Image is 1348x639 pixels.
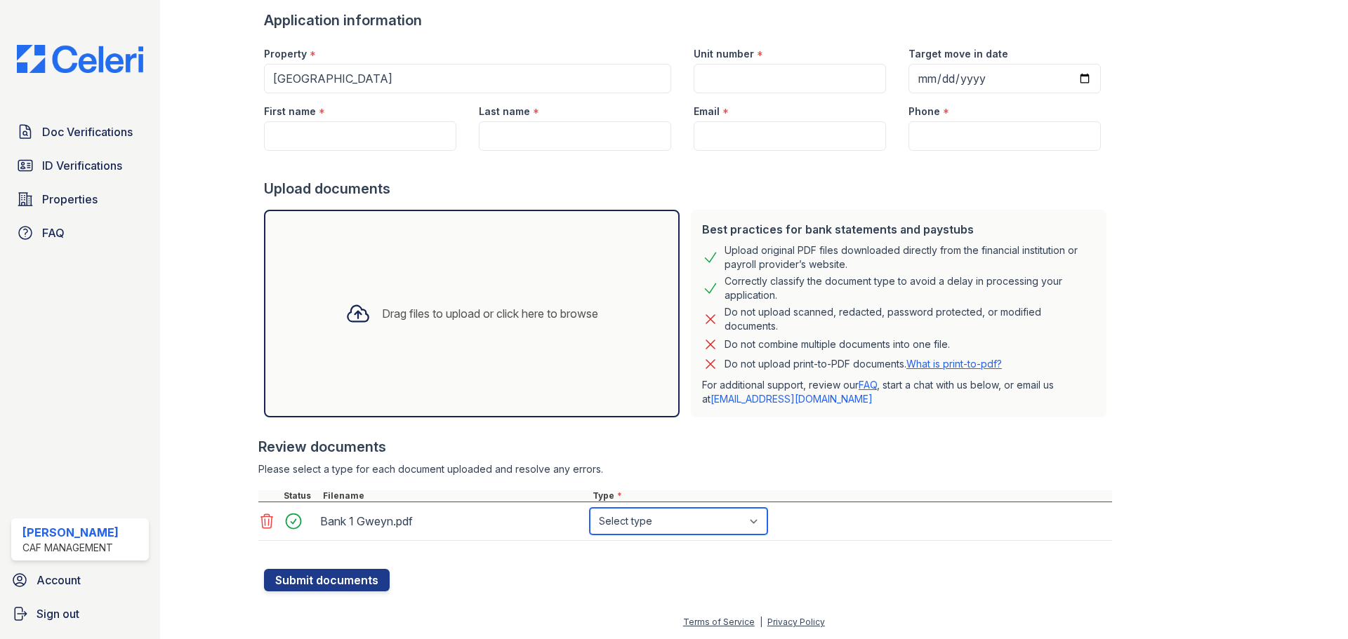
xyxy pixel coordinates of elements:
div: Type [590,490,1112,502]
div: | [760,617,762,627]
span: FAQ [42,224,65,241]
div: Application information [264,11,1112,30]
span: Properties [42,191,98,208]
label: Target move in date [908,47,1008,61]
div: Please select a type for each document uploaded and resolve any errors. [258,462,1112,476]
div: Drag files to upload or click here to browse [382,305,598,322]
label: Phone [908,105,940,119]
span: ID Verifications [42,157,122,174]
a: FAQ [11,219,149,247]
label: Last name [479,105,530,119]
div: Correctly classify the document type to avoid a delay in processing your application. [725,274,1095,302]
div: Review documents [258,437,1112,457]
label: First name [264,105,316,119]
label: Unit number [694,47,754,61]
a: Properties [11,185,149,213]
a: ID Verifications [11,152,149,180]
div: Upload original PDF files downloaded directly from the financial institution or payroll provider’... [725,243,1095,271]
label: Property [264,47,307,61]
div: Filename [320,490,590,502]
div: Do not upload scanned, redacted, password protected, or modified documents. [725,305,1095,333]
label: Email [694,105,720,119]
span: Account [37,572,81,588]
div: [PERSON_NAME] [22,524,119,541]
span: Sign out [37,605,79,622]
div: Status [281,490,320,502]
p: Do not upload print-to-PDF documents. [725,357,1002,371]
a: Terms of Service [683,617,755,627]
div: Best practices for bank statements and paystubs [702,221,1095,238]
button: Submit documents [264,569,390,591]
div: Bank 1 Gweyn.pdf [320,510,584,532]
a: Sign out [6,600,154,628]
a: FAQ [859,379,877,391]
span: Doc Verifications [42,123,133,140]
a: Doc Verifications [11,118,149,146]
a: Privacy Policy [767,617,825,627]
div: Upload documents [264,179,1112,199]
div: Do not combine multiple documents into one file. [725,336,950,353]
a: [EMAIL_ADDRESS][DOMAIN_NAME] [711,393,873,405]
img: CE_Logo_Blue-a8612792a0a2168367f1c8372b55b34899dd931a85d93a1a3d3e32e68fde9ad4.png [6,45,154,73]
a: Account [6,566,154,594]
div: CAF Management [22,541,119,555]
a: What is print-to-pdf? [906,358,1002,370]
p: For additional support, review our , start a chat with us below, or email us at [702,378,1095,406]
